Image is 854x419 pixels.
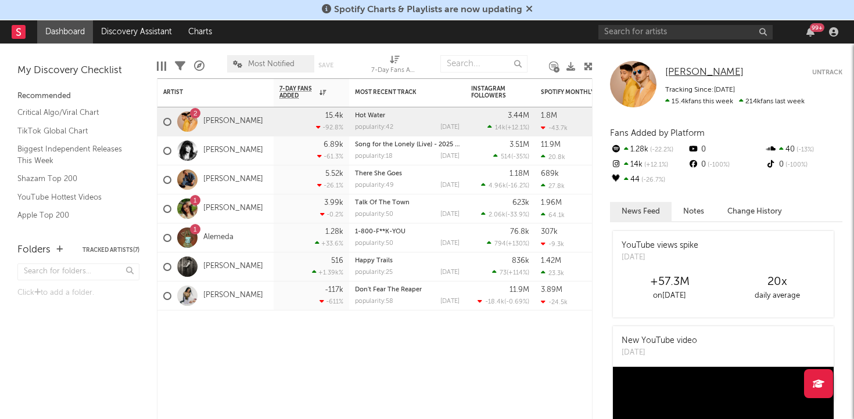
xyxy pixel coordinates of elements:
div: 836k [512,257,529,265]
div: Artist [163,89,250,96]
div: [DATE] [440,211,460,218]
div: -92.8 % [316,124,343,131]
div: 516 [331,257,343,265]
div: YouTube views spike [622,240,698,252]
a: 1-800-F**K-YOU [355,229,406,235]
div: 1.8M [541,112,557,120]
div: 23.3k [541,269,564,277]
div: 1.28k [610,142,687,157]
div: -117k [325,286,343,294]
span: Tracking Since: [DATE] [665,86,735,93]
div: New YouTube video [622,335,697,347]
div: 6.89k [324,141,343,149]
div: 3.99k [324,199,343,207]
div: ( ) [481,211,529,218]
div: 0 [687,157,765,172]
div: 27.8k [541,182,565,190]
span: 2.06k [489,212,505,218]
a: [PERSON_NAME] [203,291,263,301]
button: Tracked Artists(7) [82,247,139,253]
div: -611 % [320,298,343,305]
div: Instagram Followers [471,85,512,99]
div: 20.8k [541,153,565,161]
div: [DATE] [622,252,698,263]
div: 1.28k [325,228,343,236]
a: Shazam Top 200 [17,172,128,185]
a: Dashboard [37,20,93,44]
button: News Feed [610,202,672,221]
span: +12.1 % [643,162,668,168]
button: 99+ [806,27,814,37]
span: Dismiss [526,5,533,15]
div: Hot Water [355,113,460,119]
a: Alemeda [203,233,234,243]
a: Don't Fear The Reaper [355,287,422,293]
div: Recommended [17,89,139,103]
div: 3.44M [508,112,529,120]
div: 623k [512,199,529,207]
input: Search for folders... [17,263,139,280]
span: Spotify Charts & Playlists are now updating [334,5,522,15]
span: 214k fans last week [665,98,805,105]
div: Spotify Monthly Listeners [541,89,628,96]
div: ( ) [478,298,529,305]
span: 4.96k [489,183,506,189]
span: -13 % [795,147,814,153]
a: TikTok Global Chart [17,125,128,138]
span: 794 [494,241,506,247]
a: Talk Of The Town [355,200,410,206]
div: popularity: 50 [355,211,393,218]
div: 20 x [723,275,831,289]
button: Notes [672,202,716,221]
div: 11.9M [541,141,561,149]
a: Discovery Assistant [93,20,180,44]
a: [PERSON_NAME] [665,67,744,78]
div: popularity: 42 [355,124,393,131]
div: 307k [541,228,558,236]
div: ( ) [492,269,529,276]
div: +1.39k % [312,269,343,276]
div: -24.5k [541,298,568,306]
span: 514 [501,154,511,160]
input: Search... [440,55,528,73]
div: popularity: 50 [355,240,393,247]
div: Filters [175,49,185,83]
a: Song for the Lonely (Live) - 2025 Remaster [355,142,483,148]
a: Apple Top 200 [17,209,128,222]
div: daily average [723,289,831,303]
div: 7-Day Fans Added (7-Day Fans Added) [371,64,418,78]
span: -16.2 % [508,183,528,189]
div: -0.2 % [320,211,343,218]
div: popularity: 49 [355,182,394,189]
div: 5.52k [325,170,343,178]
div: 1.96M [541,199,562,207]
div: Edit Columns [157,49,166,83]
span: +12.1 % [507,125,528,131]
div: [DATE] [440,269,460,276]
span: -22.2 % [648,147,673,153]
span: [PERSON_NAME] [665,67,744,77]
div: ( ) [487,124,529,131]
div: 99 + [810,23,824,32]
span: -33.9 % [507,212,528,218]
div: on [DATE] [616,289,723,303]
div: A&R Pipeline [194,49,204,83]
span: -35 % [513,154,528,160]
button: Save [318,62,333,68]
div: [DATE] [440,298,460,305]
div: [DATE] [440,240,460,247]
a: [PERSON_NAME] [203,262,263,272]
span: 14k [495,125,505,131]
div: [DATE] [440,153,460,160]
div: [DATE] [622,347,697,359]
button: Untrack [812,67,842,78]
div: ( ) [493,153,529,160]
button: Change History [716,202,794,221]
div: [DATE] [440,182,460,189]
div: 11.9M [509,286,529,294]
a: [PERSON_NAME] [203,204,263,214]
span: 73 [500,270,507,276]
div: Most Recent Track [355,89,442,96]
div: My Discovery Checklist [17,64,139,78]
div: popularity: 58 [355,298,393,305]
